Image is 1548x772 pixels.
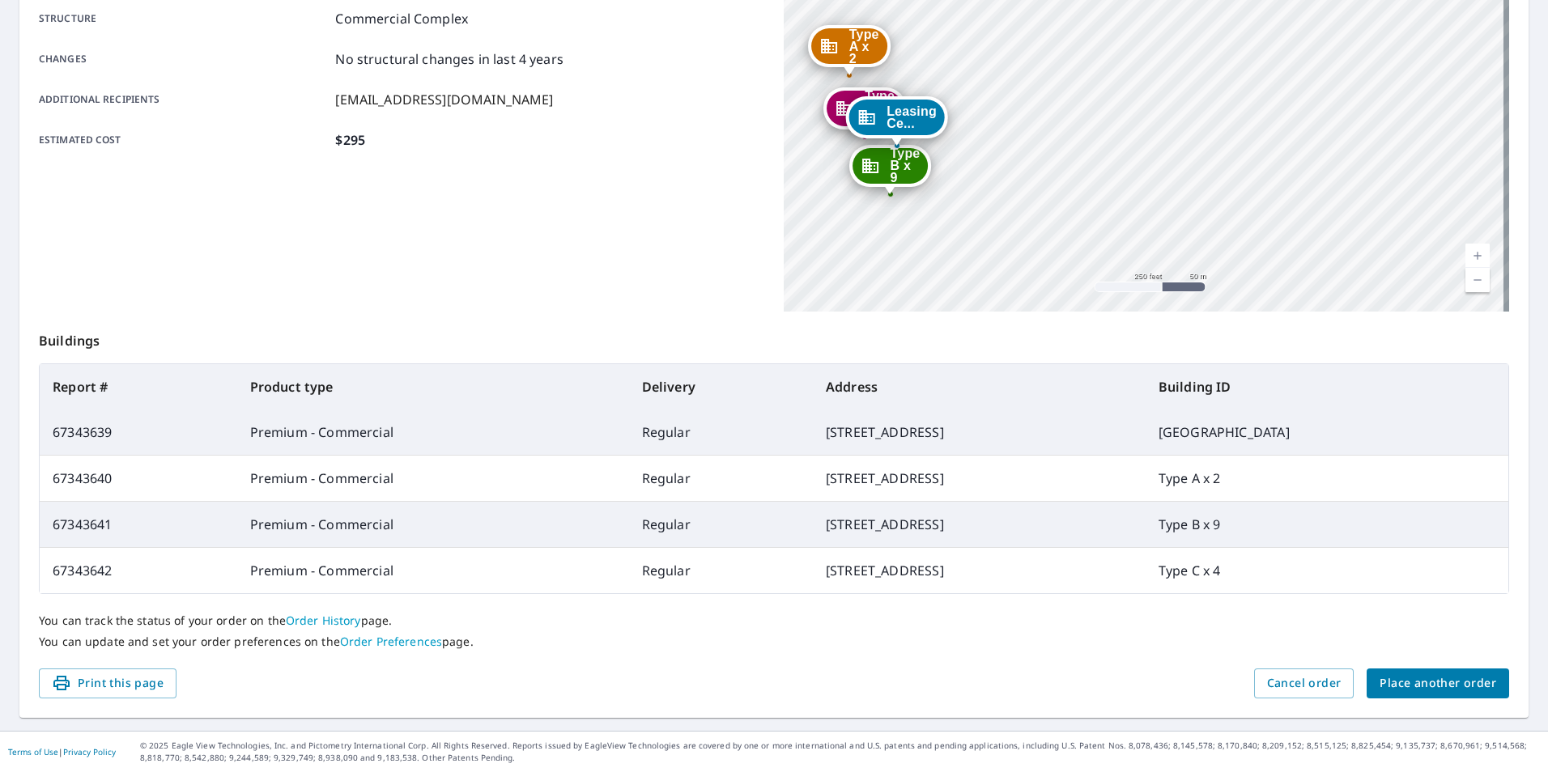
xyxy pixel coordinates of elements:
[340,634,442,649] a: Order Preferences
[39,613,1509,628] p: You can track the status of your order on the page.
[813,409,1146,456] td: [STREET_ADDRESS]
[39,90,329,109] p: Additional recipients
[39,9,329,28] p: Structure
[40,548,237,593] td: 67343642
[40,456,237,502] td: 67343640
[335,130,365,150] p: $295
[40,502,237,548] td: 67343641
[140,740,1540,764] p: © 2025 Eagle View Technologies, Inc. and Pictometry International Corp. All Rights Reserved. Repo...
[865,90,895,126] span: Type C x 4
[1146,456,1508,502] td: Type A x 2
[1146,502,1508,548] td: Type B x 9
[1254,668,1354,698] button: Cancel order
[629,364,813,409] th: Delivery
[237,364,629,409] th: Product type
[849,145,932,195] div: Dropped pin, building Type B x 9, Commercial property, 206 Coppercreek Cir Louisville, KY 40222
[40,364,237,409] th: Report #
[40,409,237,456] td: 67343639
[39,668,176,698] button: Print this page
[891,147,921,184] span: Type B x 9
[63,746,116,757] a: Privacy Policy
[1267,673,1342,694] span: Cancel order
[237,409,629,456] td: Premium - Commercial
[52,673,164,694] span: Print this page
[8,746,58,757] a: Terms of Use
[1146,364,1508,409] th: Building ID
[335,49,563,69] p: No structural changes in last 4 years
[237,456,629,502] td: Premium - Commercial
[845,96,948,146] div: Dropped pin, building Leasing Center, Commercial property, 8117 Coppercreek Dr Louisville, KY 40222
[335,9,468,28] p: Commercial Complex
[849,28,879,65] span: Type A x 2
[813,502,1146,548] td: [STREET_ADDRESS]
[237,548,629,593] td: Premium - Commercial
[39,130,329,150] p: Estimated cost
[286,613,361,628] a: Order History
[887,105,937,129] span: Leasing Ce...
[813,456,1146,502] td: [STREET_ADDRESS]
[808,25,891,75] div: Dropped pin, building Type A x 2, Commercial property, 315 Coppercreek Cir Louisville, KY 40222
[1380,673,1496,694] span: Place another order
[1146,409,1508,456] td: [GEOGRAPHIC_DATA]
[237,502,629,548] td: Premium - Commercial
[629,502,813,548] td: Regular
[1146,548,1508,593] td: Type C x 4
[813,548,1146,593] td: [STREET_ADDRESS]
[629,548,813,593] td: Regular
[39,49,329,69] p: Changes
[39,634,1509,649] p: You can update and set your order preferences on the page.
[629,409,813,456] td: Regular
[335,90,553,109] p: [EMAIL_ADDRESS][DOMAIN_NAME]
[1367,668,1509,698] button: Place another order
[8,747,116,757] p: |
[39,312,1509,363] p: Buildings
[813,364,1146,409] th: Address
[1465,268,1490,292] a: Current Level 17, Zoom Out
[629,456,813,502] td: Regular
[1465,244,1490,268] a: Current Level 17, Zoom In
[823,87,906,138] div: Dropped pin, building Type C x 4, Commercial property, 225 Coppercreek Cir Louisville, KY 40222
